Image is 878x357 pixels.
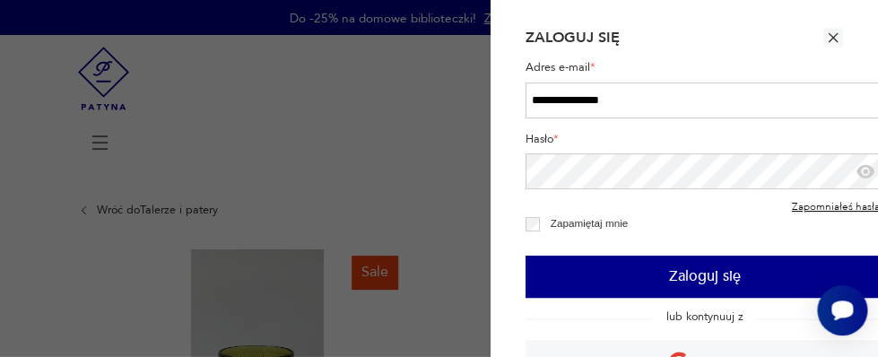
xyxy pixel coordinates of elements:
span: lub kontynuuj z [653,309,756,325]
iframe: Smartsupp widget button [817,285,867,335]
label: Zapamiętaj mnie [551,217,628,229]
h2: Zaloguj się [526,28,620,48]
